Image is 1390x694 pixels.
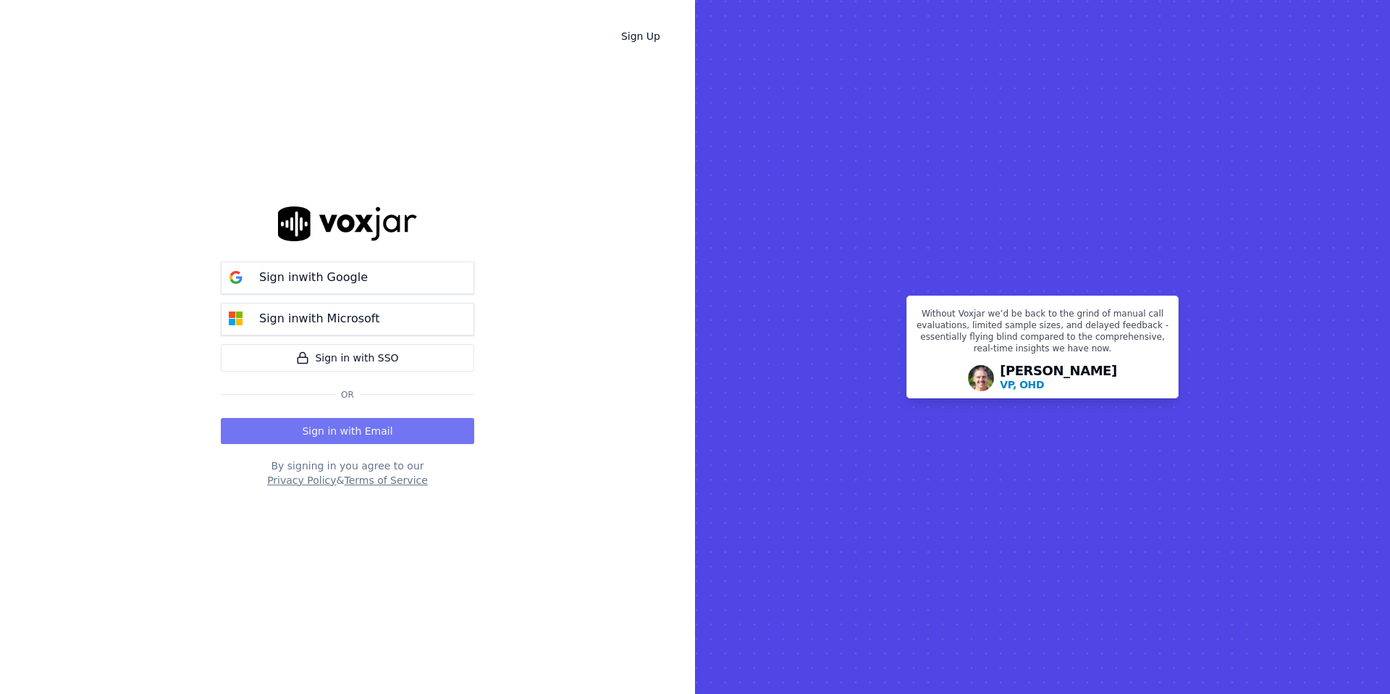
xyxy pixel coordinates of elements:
p: Sign in with Google [259,269,368,286]
span: Or [335,389,360,401]
a: Sign in with SSO [221,344,474,372]
a: Sign Up [610,23,672,49]
p: Sign in with Microsoft [259,310,379,327]
button: Terms of Service [344,473,427,488]
button: Sign inwith Google [221,262,474,294]
p: Without Voxjar we’d be back to the grind of manual call evaluations, limited sample sizes, and de... [916,308,1169,360]
img: Avatar [968,365,994,391]
button: Sign inwith Microsoft [221,303,474,335]
img: google Sign in button [222,263,250,292]
button: Privacy Policy [267,473,336,488]
p: VP, OHD [1000,377,1044,392]
img: microsoft Sign in button [222,304,250,333]
img: logo [278,206,417,241]
div: By signing in you agree to our & [221,459,474,488]
div: [PERSON_NAME] [1000,364,1117,392]
button: Sign in with Email [221,418,474,444]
